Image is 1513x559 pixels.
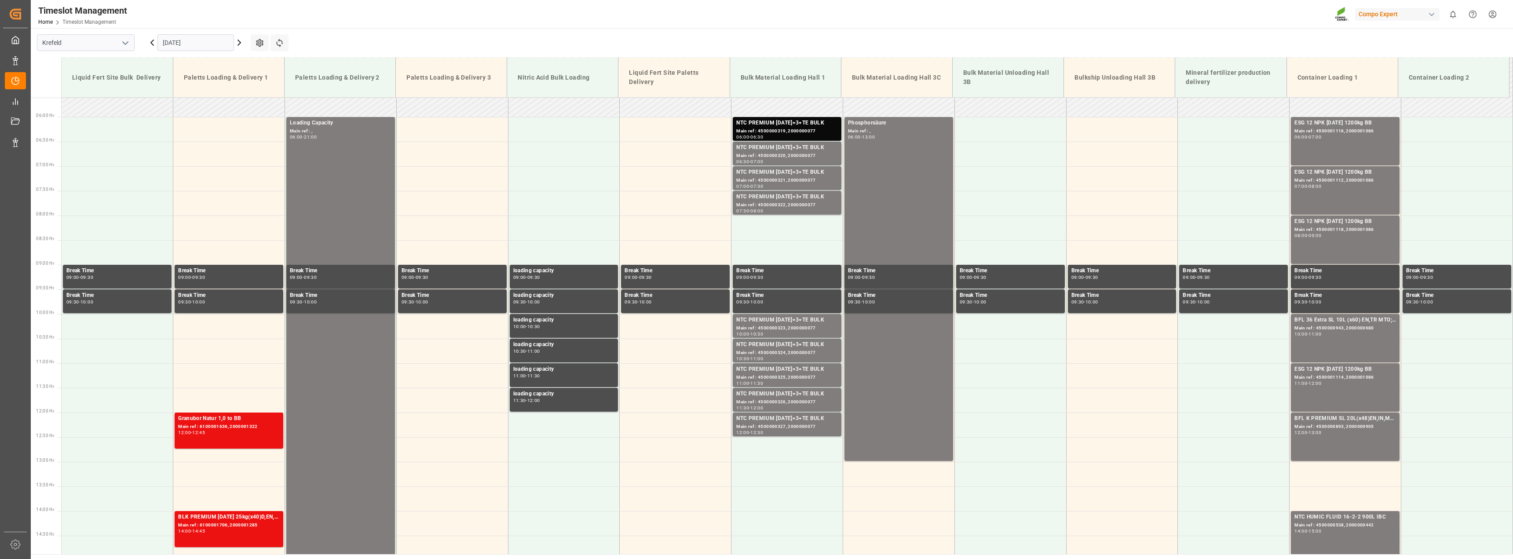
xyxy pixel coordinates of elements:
[191,431,192,435] div: -
[1294,128,1396,135] div: Main ref : 4500001116, 2000001086
[290,119,391,128] div: Loading Capacity
[736,135,749,139] div: 06:00
[736,414,838,423] div: NTC PREMIUM [DATE]+3+TE BULK
[513,398,526,402] div: 11:30
[1183,267,1284,275] div: Break Time
[1406,267,1508,275] div: Break Time
[1308,135,1321,139] div: 07:00
[974,275,987,279] div: 09:30
[1085,275,1098,279] div: 09:30
[1071,300,1084,304] div: 09:30
[625,267,726,275] div: Break Time
[625,300,637,304] div: 09:30
[66,291,168,300] div: Break Time
[526,300,527,304] div: -
[736,201,838,209] div: Main ref : 4500000322, 2000000077
[1420,275,1433,279] div: 09:30
[526,374,527,378] div: -
[1294,267,1396,275] div: Break Time
[972,275,974,279] div: -
[750,381,763,385] div: 11:30
[1182,65,1279,90] div: Mineral fertilizer production delivery
[192,529,205,533] div: 14:45
[526,398,527,402] div: -
[749,431,750,435] div: -
[513,340,615,349] div: loading capacity
[513,300,526,304] div: 09:30
[736,381,749,385] div: 11:00
[36,458,54,463] span: 13:00 Hr
[1355,6,1443,22] button: Compo Expert
[749,209,750,213] div: -
[736,349,838,357] div: Main ref : 4500000324, 2000000077
[526,275,527,279] div: -
[736,332,749,336] div: 10:00
[403,69,500,86] div: Paletts Loading & Delivery 3
[402,300,414,304] div: 09:30
[178,513,280,522] div: BLK PREMIUM [DATE] 25kg(x40)D,EN,PL,FNLEST TE-MAX 11-48 20kg (x45) D,EN,PL,FRFLO T PERM [DATE] 25...
[750,160,763,164] div: 07:00
[1308,431,1321,435] div: 13:00
[1463,4,1483,24] button: Help Center
[960,267,1061,275] div: Break Time
[1085,300,1098,304] div: 10:00
[180,69,277,86] div: Paletts Loading & Delivery 1
[1307,300,1308,304] div: -
[736,406,749,410] div: 11:30
[1406,291,1508,300] div: Break Time
[1307,275,1308,279] div: -
[639,275,652,279] div: 09:30
[1183,291,1284,300] div: Break Time
[36,162,54,167] span: 07:00 Hr
[736,119,838,128] div: NTC PREMIUM [DATE]+3+TE BULK
[66,267,168,275] div: Break Time
[80,275,93,279] div: 09:30
[1195,275,1197,279] div: -
[526,325,527,329] div: -
[178,300,191,304] div: 09:30
[1294,168,1396,177] div: ESG 12 NPK [DATE] 1200kg BB
[1195,300,1197,304] div: -
[178,423,280,431] div: Main ref : 6100001636, 2000001322
[36,384,54,389] span: 11:30 Hr
[736,374,838,381] div: Main ref : 4500000325, 2000000077
[1294,414,1396,423] div: BFL K PREMIUM SL 20L(x48)EN,IN,MD(24)MTO
[513,291,615,300] div: loading capacity
[178,291,280,300] div: Break Time
[303,300,304,304] div: -
[1294,374,1396,381] div: Main ref : 4500001114, 2000001086
[1419,300,1420,304] div: -
[1294,522,1396,529] div: Main ref : 4500000538, 2000000442
[625,275,637,279] div: 09:00
[749,135,750,139] div: -
[414,275,416,279] div: -
[1084,300,1085,304] div: -
[736,423,838,431] div: Main ref : 4500000327, 2000000077
[1197,300,1210,304] div: 10:00
[1294,529,1307,533] div: 14:00
[736,177,838,184] div: Main ref : 4500000321, 2000000077
[290,135,303,139] div: 06:00
[118,36,132,50] button: open menu
[749,381,750,385] div: -
[1335,7,1349,22] img: Screenshot%202023-09-29%20at%2010.02.21.png_1712312052.png
[1294,332,1307,336] div: 10:00
[639,300,652,304] div: 10:00
[1307,332,1308,336] div: -
[1084,275,1085,279] div: -
[178,529,191,533] div: 14:00
[1294,177,1396,184] div: Main ref : 4500001112, 2000001086
[527,398,540,402] div: 12:00
[736,365,838,374] div: NTC PREMIUM [DATE]+3+TE BULK
[750,431,763,435] div: 12:30
[303,275,304,279] div: -
[36,310,54,315] span: 10:00 Hr
[192,275,205,279] div: 09:30
[1420,300,1433,304] div: 10:00
[848,119,950,128] div: Phosphorsäure
[178,522,280,529] div: Main ref : 6100001706, 2000001285
[1355,8,1440,21] div: Compo Expert
[513,390,615,398] div: loading capacity
[1294,325,1396,332] div: Main ref : 4500000943, 2000000680
[38,4,127,17] div: Timeslot Management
